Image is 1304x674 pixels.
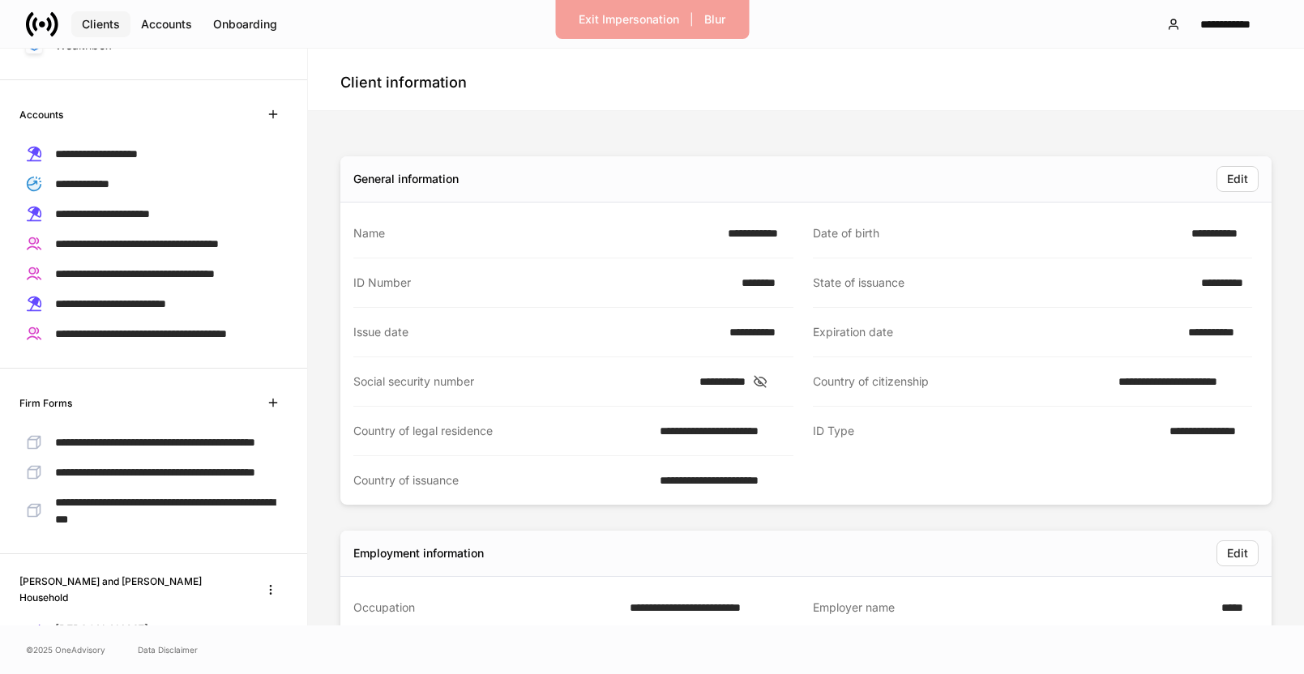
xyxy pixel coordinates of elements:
h4: Client information [340,73,467,92]
div: Clients [82,19,120,30]
button: Edit [1216,540,1259,566]
p: [PERSON_NAME] [55,621,148,638]
div: State of issuance [813,275,1192,291]
div: Name [353,225,718,241]
div: Edit [1227,548,1248,559]
button: Edit [1216,166,1259,192]
div: Blur [704,14,725,25]
div: General information [353,171,459,187]
div: Date of birth [813,225,1182,241]
h6: [PERSON_NAME] and [PERSON_NAME] Household [19,574,241,604]
div: Social security number [353,373,690,390]
button: Accounts [130,11,203,37]
h6: Accounts [19,107,63,122]
div: Expiration date [813,324,1178,340]
button: Clients [71,11,130,37]
div: Employer name [813,599,1212,616]
div: Onboarding [213,19,277,30]
div: Occupation [353,599,620,616]
span: © 2025 OneAdvisory [26,643,105,656]
div: ID Number [353,275,732,291]
h6: Firm Forms [19,395,72,411]
div: Issue date [353,324,720,340]
div: Exit Impersonation [579,14,679,25]
div: ID Type [813,423,1160,440]
div: Country of citizenship [813,373,1109,390]
div: Country of issuance [353,472,650,488]
div: Employment information [353,545,484,561]
div: Edit [1227,173,1248,185]
div: Country of legal residence [353,423,650,439]
div: Accounts [141,19,192,30]
button: Exit Impersonation [568,6,690,32]
button: Onboarding [203,11,288,37]
a: [PERSON_NAME] [19,615,288,644]
a: Data Disclaimer [138,643,198,656]
button: Blur [694,6,736,32]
